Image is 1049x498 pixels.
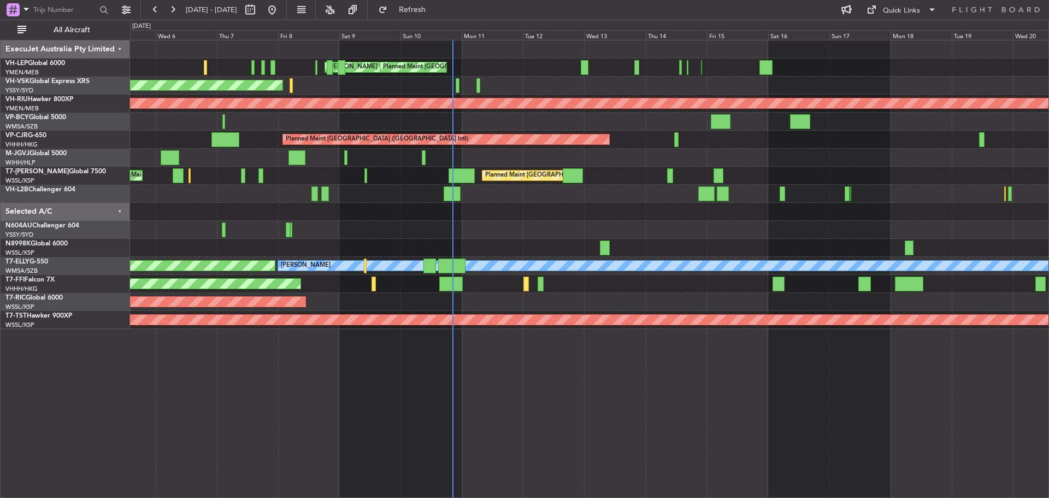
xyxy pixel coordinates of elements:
[5,96,73,103] a: VH-RIUHawker 800XP
[5,241,31,247] span: N8998K
[5,60,65,67] a: VH-LEPGlobal 6000
[584,30,645,40] div: Wed 13
[5,132,46,139] a: VP-CJRG-650
[186,5,237,15] span: [DATE] - [DATE]
[5,60,28,67] span: VH-LEP
[281,257,331,274] div: [PERSON_NAME]
[286,131,468,148] div: Planned Maint [GEOGRAPHIC_DATA] ([GEOGRAPHIC_DATA] Intl)
[28,26,115,34] span: All Aircraft
[33,2,96,18] input: Trip Number
[5,321,34,329] a: WSSL/XSP
[5,159,36,167] a: WIHH/HLP
[5,313,72,319] a: T7-TSTHawker 900XP
[5,78,30,85] span: VH-VSK
[5,186,75,193] a: VH-L2BChallenger 604
[5,96,28,103] span: VH-RIU
[5,231,33,239] a: YSSY/SYD
[5,150,67,157] a: M-JGVJGlobal 5000
[5,277,55,283] a: T7-FFIFalcon 7X
[707,30,768,40] div: Fri 15
[5,68,39,77] a: YMEN/MEB
[5,186,28,193] span: VH-L2B
[5,168,106,175] a: T7-[PERSON_NAME]Global 7500
[383,59,592,75] div: Planned Maint [GEOGRAPHIC_DATA] ([GEOGRAPHIC_DATA] International)
[5,114,29,121] span: VP-BCY
[5,140,38,149] a: VHHH/HKG
[646,30,707,40] div: Thu 14
[5,285,38,293] a: VHHH/HKG
[5,295,63,301] a: T7-RICGlobal 6000
[5,222,79,229] a: N604AUChallenger 604
[883,5,920,16] div: Quick Links
[5,104,39,113] a: YMEN/MEB
[861,1,942,19] button: Quick Links
[217,30,278,40] div: Thu 7
[5,295,26,301] span: T7-RIC
[485,167,657,184] div: Planned Maint [GEOGRAPHIC_DATA] ([GEOGRAPHIC_DATA])
[5,303,34,311] a: WSSL/XSP
[5,241,68,247] a: N8998KGlobal 6000
[278,30,339,40] div: Fri 8
[390,6,435,14] span: Refresh
[5,259,48,265] a: T7-ELLYG-550
[400,30,462,40] div: Sun 10
[5,78,90,85] a: VH-VSKGlobal Express XRS
[5,259,30,265] span: T7-ELLY
[5,132,28,139] span: VP-CJR
[339,30,400,40] div: Sat 9
[5,114,66,121] a: VP-BCYGlobal 5000
[5,150,30,157] span: M-JGVJ
[5,86,33,95] a: YSSY/SYD
[523,30,584,40] div: Tue 12
[12,21,119,39] button: All Aircraft
[829,30,891,40] div: Sun 17
[5,122,38,131] a: WMSA/SZB
[462,30,523,40] div: Mon 11
[373,1,439,19] button: Refresh
[5,168,69,175] span: T7-[PERSON_NAME]
[952,30,1013,40] div: Tue 19
[891,30,952,40] div: Mon 18
[5,267,38,275] a: WMSA/SZB
[5,177,34,185] a: WSSL/XSP
[5,277,25,283] span: T7-FFI
[156,30,217,40] div: Wed 6
[768,30,829,40] div: Sat 16
[5,313,27,319] span: T7-TST
[5,249,34,257] a: WSSL/XSP
[132,22,151,31] div: [DATE]
[5,222,32,229] span: N604AU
